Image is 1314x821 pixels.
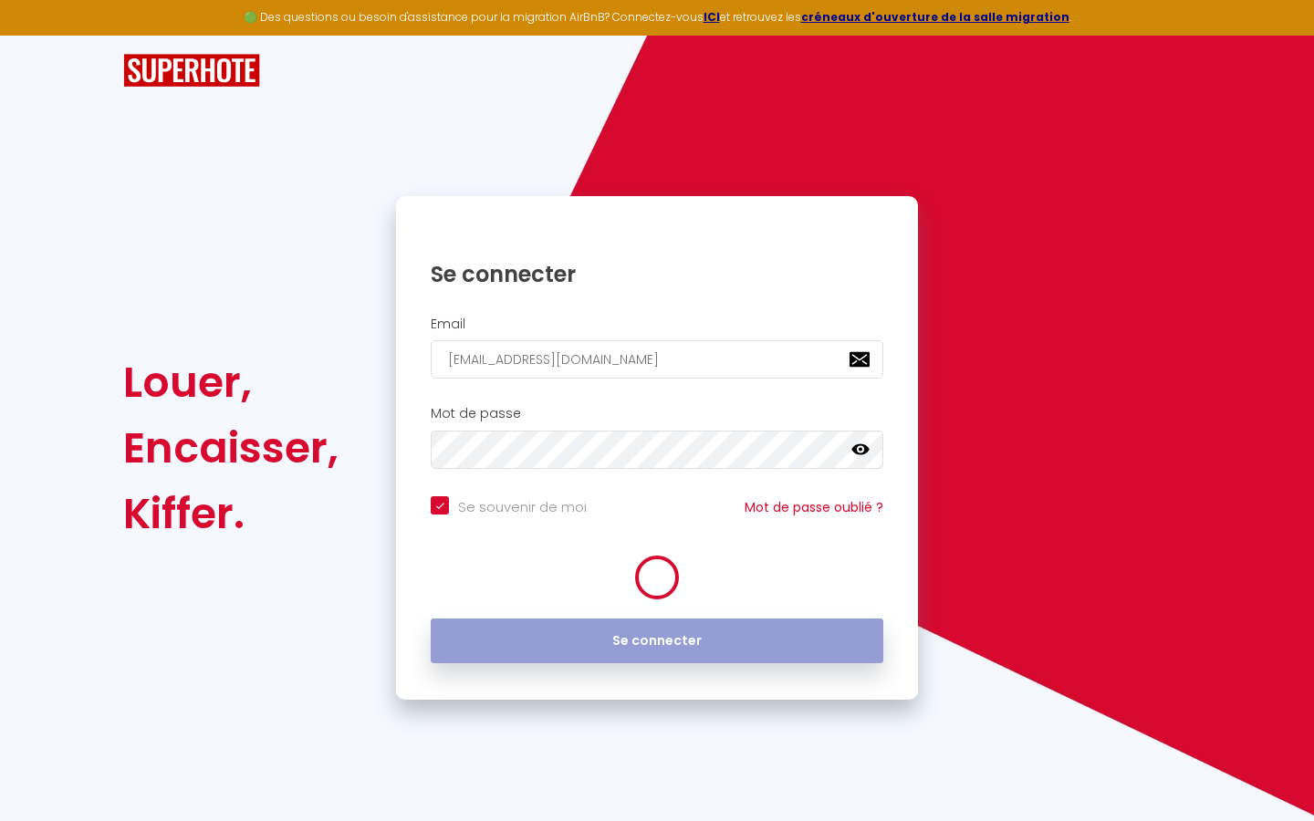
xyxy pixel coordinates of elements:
input: Ton Email [431,340,883,379]
a: Mot de passe oublié ? [745,498,883,516]
button: Ouvrir le widget de chat LiveChat [15,7,69,62]
img: SuperHote logo [123,54,260,88]
button: Se connecter [431,618,883,664]
h2: Email [431,317,883,332]
h1: Se connecter [431,260,883,288]
div: Louer, [123,349,339,415]
a: créneaux d'ouverture de la salle migration [801,9,1069,25]
div: Kiffer. [123,481,339,546]
h2: Mot de passe [431,406,883,421]
a: ICI [704,9,720,25]
div: Encaisser, [123,415,339,481]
